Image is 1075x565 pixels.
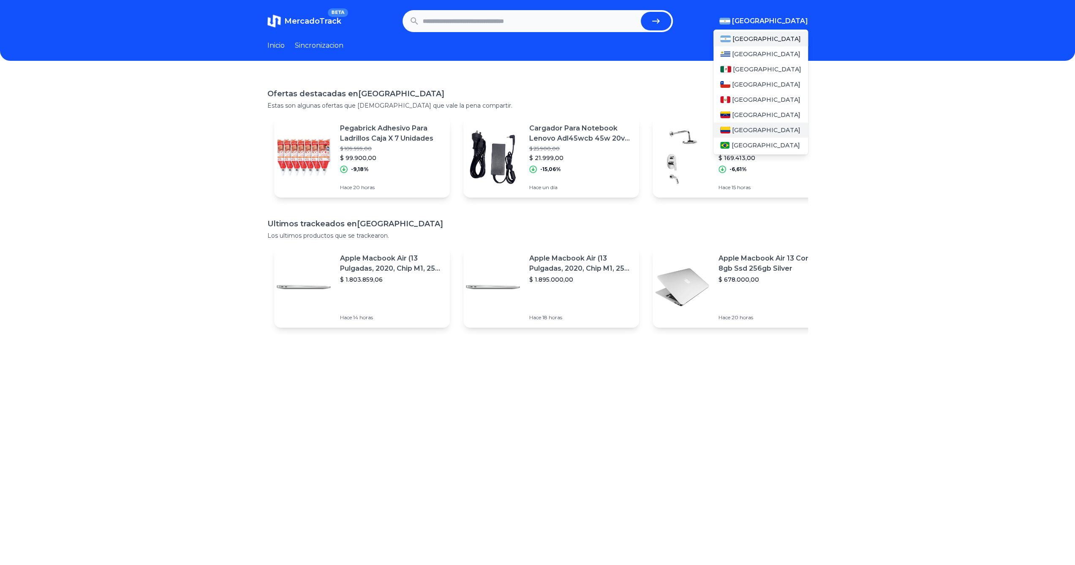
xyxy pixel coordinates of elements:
p: Hace 20 horas [718,314,822,321]
p: -6,61% [729,166,747,173]
a: Inicio [267,41,285,51]
a: Featured imageGriferia Ducha Embutir [PERSON_NAME] Con Transferencia$ 181.411,00$ 169.413,00-6,61... [653,117,828,198]
p: $ 25.900,00 [529,145,632,152]
a: Venezuela[GEOGRAPHIC_DATA] [713,107,808,122]
p: Hace 14 horas [340,314,443,321]
p: $ 1.803.859,06 [340,275,443,284]
span: [GEOGRAPHIC_DATA] [731,141,800,149]
span: MercadoTrack [284,16,341,26]
button: [GEOGRAPHIC_DATA] [719,16,808,26]
img: Brasil [720,142,730,149]
p: Hace 18 horas [529,314,632,321]
span: [GEOGRAPHIC_DATA] [732,80,800,89]
p: -15,06% [540,166,561,173]
p: $ 1.895.000,00 [529,275,632,284]
img: Featured image [653,258,712,317]
p: -9,18% [351,166,369,173]
img: Featured image [653,128,712,187]
span: [GEOGRAPHIC_DATA] [733,65,801,73]
img: Argentina [719,18,730,24]
a: Uruguay[GEOGRAPHIC_DATA] [713,46,808,62]
a: Sincronizacion [295,41,343,51]
p: $ 678.000,00 [718,275,822,284]
span: [GEOGRAPHIC_DATA] [732,50,800,58]
img: Featured image [274,258,333,317]
a: Featured imageApple Macbook Air (13 Pulgadas, 2020, Chip M1, 256 Gb De Ssd, 8 Gb De Ram) - Plata$... [274,247,450,328]
a: Featured imagePegabrick Adhesivo Para Ladrillos Caja X 7 Unidades$ 109.999,00$ 99.900,00-9,18%Hac... [274,117,450,198]
p: $ 169.413,00 [718,154,822,162]
span: [GEOGRAPHIC_DATA] [732,16,808,26]
a: Featured imageCargador Para Notebook Lenovo Adl45wcb 45w 20v 2.25a$ 25.900,00$ 21.999,00-15,06%Ha... [463,117,639,198]
a: Colombia[GEOGRAPHIC_DATA] [713,122,808,138]
img: Uruguay [720,51,730,57]
img: Mexico [720,66,731,73]
p: Cargador Para Notebook Lenovo Adl45wcb 45w 20v 2.25a [529,123,632,144]
img: Argentina [720,35,731,42]
p: $ 99.900,00 [340,154,443,162]
a: Featured imageApple Macbook Air (13 Pulgadas, 2020, Chip M1, 256 Gb De Ssd, 8 Gb De Ram) - Plata$... [463,247,639,328]
img: MercadoTrack [267,14,281,28]
p: Estas son algunas ofertas que [DEMOGRAPHIC_DATA] que vale la pena compartir. [267,101,808,110]
img: Venezuela [720,111,730,118]
p: $ 109.999,00 [340,145,443,152]
p: Apple Macbook Air (13 Pulgadas, 2020, Chip M1, 256 Gb De Ssd, 8 Gb De Ram) - Plata [340,253,443,274]
h1: Ultimos trackeados en [GEOGRAPHIC_DATA] [267,218,808,230]
span: [GEOGRAPHIC_DATA] [732,95,800,104]
p: Hace 15 horas [718,184,822,191]
span: [GEOGRAPHIC_DATA] [732,111,800,119]
img: Colombia [720,127,730,133]
span: BETA [328,8,348,17]
a: Peru[GEOGRAPHIC_DATA] [713,92,808,107]
a: Argentina[GEOGRAPHIC_DATA] [713,31,808,46]
p: $ 21.999,00 [529,154,632,162]
h1: Ofertas destacadas en [GEOGRAPHIC_DATA] [267,88,808,100]
img: Featured image [274,128,333,187]
p: Apple Macbook Air (13 Pulgadas, 2020, Chip M1, 256 Gb De Ssd, 8 Gb De Ram) - Plata [529,253,632,274]
span: [GEOGRAPHIC_DATA] [732,126,800,134]
p: Hace un día [529,184,632,191]
p: Los ultimos productos que se trackearon. [267,231,808,240]
img: Chile [720,81,730,88]
span: [GEOGRAPHIC_DATA] [732,35,801,43]
a: Brasil[GEOGRAPHIC_DATA] [713,138,808,153]
p: Pegabrick Adhesivo Para Ladrillos Caja X 7 Unidades [340,123,443,144]
img: Featured image [463,258,523,317]
a: Mexico[GEOGRAPHIC_DATA] [713,62,808,77]
a: Featured imageApple Macbook Air 13 Core I5 8gb Ssd 256gb Silver$ 678.000,00Hace 20 horas [653,247,828,328]
a: Chile[GEOGRAPHIC_DATA] [713,77,808,92]
img: Peru [720,96,730,103]
a: MercadoTrackBETA [267,14,341,28]
img: Featured image [463,128,523,187]
p: Apple Macbook Air 13 Core I5 8gb Ssd 256gb Silver [718,253,822,274]
p: Hace 20 horas [340,184,443,191]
